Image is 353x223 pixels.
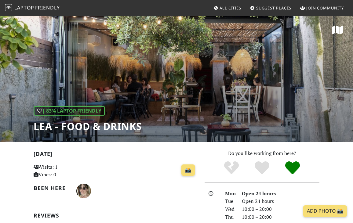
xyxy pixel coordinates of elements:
[34,106,105,116] div: | 83% Laptop Friendly
[34,120,142,132] h1: LEA - Food & Drinks
[5,3,60,13] a: LaptopFriendly LaptopFriendly
[248,2,294,13] a: Suggest Places
[5,4,12,11] img: LaptopFriendly
[306,5,344,11] span: Join Community
[14,4,34,11] span: Laptop
[211,2,244,13] a: All Cities
[34,151,197,160] h2: [DATE]
[277,160,308,176] div: Definitely!
[34,212,197,219] h2: Reviews
[205,149,319,157] p: Do you like working from here?
[256,5,292,11] span: Suggest Places
[76,184,91,198] img: 4182-leonor.jpg
[221,190,238,198] div: Mon
[216,160,247,176] div: No
[303,205,347,217] a: Add Photo 📸
[34,163,83,179] p: Visits: 1 Vibes: 0
[238,213,323,221] div: 10:00 – 20:00
[238,205,323,213] div: 10:00 – 20:00
[238,197,323,205] div: Open 24 hours
[298,2,346,13] a: Join Community
[221,205,238,213] div: Wed
[181,164,195,176] a: 📸
[220,5,241,11] span: All Cities
[221,197,238,205] div: Tue
[238,190,323,198] div: Open 24 hours
[221,213,238,221] div: Thu
[34,185,69,191] h2: Been here
[247,160,277,176] div: Yes
[76,187,91,194] span: Leonor Ribeiro
[35,4,60,11] span: Friendly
